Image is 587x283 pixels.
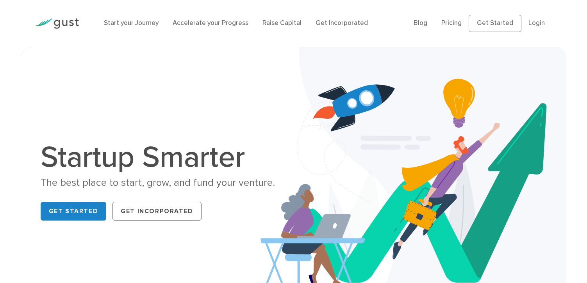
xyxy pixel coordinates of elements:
[262,19,302,27] a: Raise Capital
[441,19,462,27] a: Pricing
[414,19,427,27] a: Blog
[41,176,288,190] div: The best place to start, grow, and fund your venture.
[469,15,521,32] a: Get Started
[173,19,248,27] a: Accelerate your Progress
[316,19,368,27] a: Get Incorporated
[104,19,159,27] a: Start your Journey
[41,202,107,221] a: Get Started
[35,18,79,29] img: Gust Logo
[112,202,202,221] a: Get Incorporated
[41,142,288,172] h1: Startup Smarter
[528,19,545,27] a: Login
